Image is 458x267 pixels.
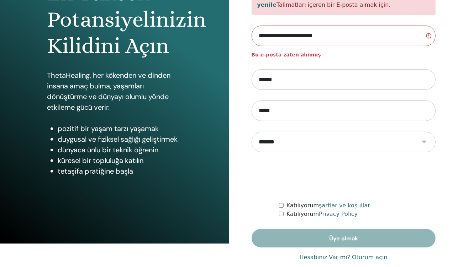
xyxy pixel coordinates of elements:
[286,210,358,218] label: Katılıyorum
[58,166,182,176] li: tetaşifa pratiğine başla
[300,253,388,262] a: Hesabınız Var mı? Oturum açın
[58,134,182,145] li: duygusal ve fiziksel sağlığı geliştirmek
[58,145,182,155] li: dünyaca ünlü bir teknik öğrenin
[252,52,321,58] strong: Bu e-posta zaten alınmış
[47,70,182,113] p: ThetaHealing, her kökenden ve dinden insana amaç bulma, yaşamları dönüştürme ve dünyayı olumlu yö...
[58,155,182,166] li: küresel bir topluluğa katılın
[319,202,370,209] a: şartlar ve koşullar
[286,201,370,210] label: Katılıyorum
[289,163,398,191] iframe: reCAPTCHA
[319,211,358,217] a: Privacy Policy
[58,123,182,134] li: pozitif bir yaşam tarzı yaşamak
